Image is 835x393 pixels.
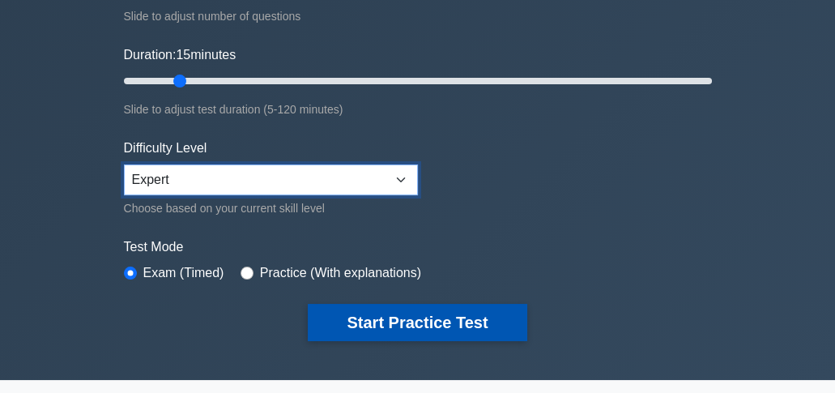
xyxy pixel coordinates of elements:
label: Exam (Timed) [143,263,224,283]
button: Start Practice Test [308,304,526,341]
label: Practice (With explanations) [260,263,421,283]
label: Test Mode [124,237,712,257]
div: Slide to adjust test duration (5-120 minutes) [124,100,712,119]
span: 15 [176,48,190,62]
div: Slide to adjust number of questions [124,6,712,26]
label: Difficulty Level [124,139,207,158]
div: Choose based on your current skill level [124,199,418,218]
label: Duration: minutes [124,45,236,65]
